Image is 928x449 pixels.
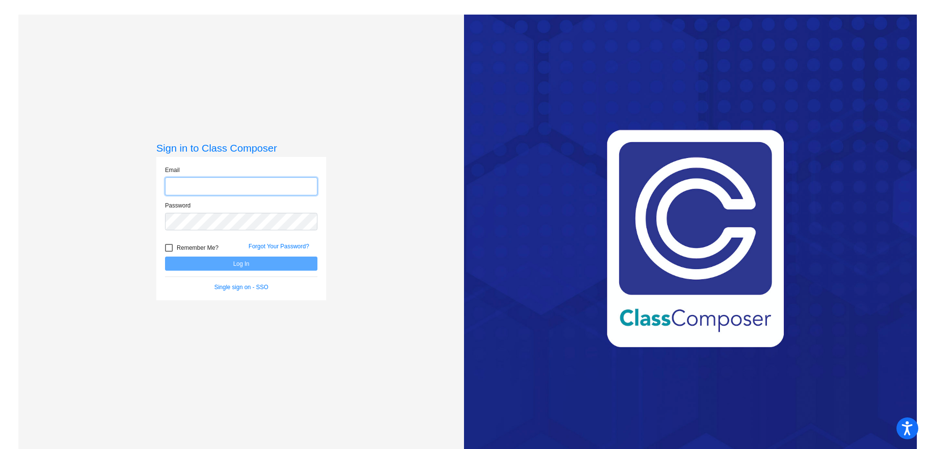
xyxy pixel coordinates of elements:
label: Password [165,201,191,210]
h3: Sign in to Class Composer [156,142,326,154]
a: Single sign on - SSO [214,284,268,291]
span: Remember Me? [177,242,218,254]
label: Email [165,166,180,174]
a: Forgot Your Password? [249,243,309,250]
button: Log In [165,257,317,271]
